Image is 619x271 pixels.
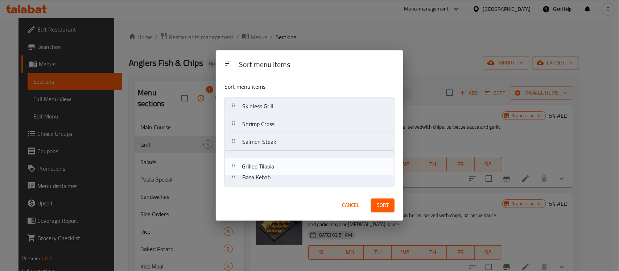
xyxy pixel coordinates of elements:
[224,82,359,91] p: Sort menu items
[377,201,389,210] span: Sort
[371,199,395,212] button: Sort
[339,199,362,212] button: Cancel
[342,201,359,210] span: Cancel
[236,57,397,73] div: Sort menu items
